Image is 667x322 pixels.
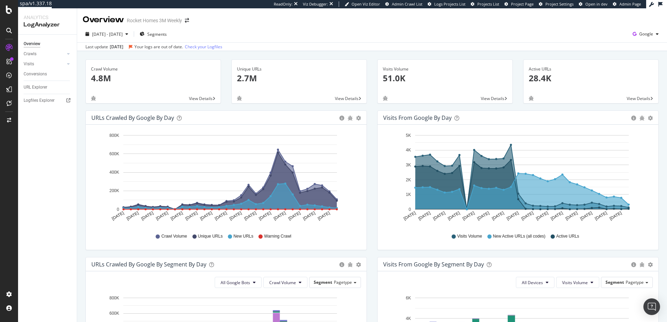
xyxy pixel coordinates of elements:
[403,210,417,221] text: [DATE]
[383,96,388,101] div: bug
[237,72,361,84] p: 2.7M
[109,170,119,175] text: 400K
[631,116,636,121] div: circle-info
[147,31,167,37] span: Segments
[335,96,359,101] span: View Details
[24,40,72,48] a: Overview
[562,280,588,286] span: Visits Volume
[520,210,534,221] text: [DATE]
[24,40,40,48] div: Overview
[24,21,71,29] div: LogAnalyzer
[91,72,215,84] p: 4.8M
[579,210,593,221] text: [DATE]
[481,96,504,101] span: View Details
[385,1,422,7] a: Admin Crawl List
[406,316,411,321] text: 4K
[302,210,316,221] text: [DATE]
[476,210,490,221] text: [DATE]
[109,311,119,316] text: 600K
[189,96,213,101] span: View Details
[491,210,505,221] text: [DATE]
[109,133,119,138] text: 800K
[447,210,461,221] text: [DATE]
[383,114,452,121] div: Visits from Google by day
[111,210,125,221] text: [DATE]
[91,114,174,121] div: URLs Crawled by Google by day
[545,1,574,7] span: Project Settings
[85,44,222,50] div: Last update
[639,31,653,37] span: Google
[406,192,411,197] text: 1K
[406,177,411,182] text: 2K
[406,163,411,167] text: 3K
[83,14,124,26] div: Overview
[504,1,534,7] a: Project Page
[345,1,380,7] a: Open Viz Editor
[215,277,262,288] button: All Google Bots
[24,97,55,104] div: Logfiles Explorer
[24,14,71,21] div: Analytics
[643,298,660,315] div: Open Intercom Messenger
[334,279,352,285] span: Pagetype
[237,96,242,101] div: bug
[229,210,242,221] text: [DATE]
[24,97,72,104] a: Logfiles Explorer
[109,189,119,193] text: 200K
[134,44,183,50] div: Your logs are out of date.
[383,261,484,268] div: Visits from Google By Segment By Day
[83,28,131,40] button: [DATE] - [DATE]
[91,130,359,227] div: A chart.
[409,207,411,212] text: 0
[511,1,534,7] span: Project Page
[348,116,353,121] div: bug
[585,1,608,7] span: Open in dev
[184,210,198,221] text: [DATE]
[516,277,554,288] button: All Devices
[630,28,661,40] button: Google
[24,71,47,78] div: Conversions
[24,50,65,58] a: Crawls
[127,17,182,24] div: Rocket Homes 3M Weekly
[434,1,466,7] span: Logs Projects List
[529,96,534,101] div: bug
[609,210,623,221] text: [DATE]
[383,66,507,72] div: Visits Volume
[565,210,578,221] text: [DATE]
[24,50,36,58] div: Crawls
[406,133,411,138] text: 5K
[535,210,549,221] text: [DATE]
[117,207,119,212] text: 0
[214,210,228,221] text: [DATE]
[258,210,272,221] text: [DATE]
[383,130,650,227] svg: A chart.
[264,233,291,239] span: Warning Crawl
[137,28,170,40] button: Segments
[273,210,287,221] text: [DATE]
[432,210,446,221] text: [DATE]
[348,262,353,267] div: bug
[550,210,564,221] text: [DATE]
[648,262,653,267] div: gear
[579,1,608,7] a: Open in dev
[471,1,499,7] a: Projects List
[274,1,293,7] div: ReadOnly:
[352,1,380,7] span: Open Viz Editor
[418,210,431,221] text: [DATE]
[24,84,72,91] a: URL Explorer
[288,210,302,221] text: [DATE]
[631,262,636,267] div: circle-info
[126,210,140,221] text: [DATE]
[155,210,169,221] text: [DATE]
[109,296,119,300] text: 800K
[303,1,328,7] div: Viz Debugger:
[626,279,644,285] span: Pagetype
[170,210,184,221] text: [DATE]
[392,1,422,7] span: Admin Crawl List
[233,233,253,239] span: New URLs
[243,210,257,221] text: [DATE]
[24,60,65,68] a: Visits
[529,72,653,84] p: 28.4K
[339,116,344,121] div: circle-info
[619,1,641,7] span: Admin Page
[198,233,223,239] span: Unique URLs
